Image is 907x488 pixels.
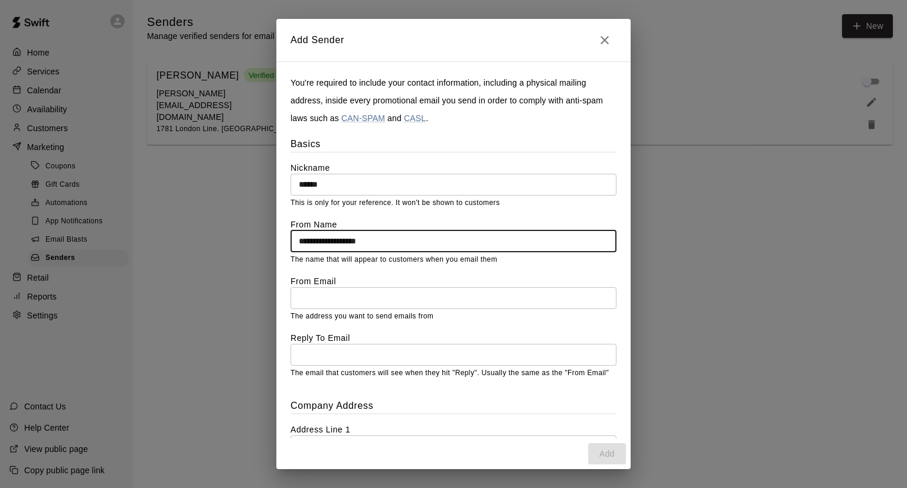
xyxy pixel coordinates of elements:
[291,219,616,230] label: From Name
[291,367,616,379] p: The email that customers will see when they hit "Reply". Usually the same as the "From Email"
[291,74,616,127] p: You're required to include your contact information, including a physical mailing address, inside...
[291,424,616,435] label: Address Line 1
[341,113,385,123] a: CAN-SPAM
[291,311,616,323] p: The address you want to send emails from
[291,254,616,266] p: The name that will appear to customers when you email them
[291,275,616,287] label: From Email
[291,162,616,174] label: Nickname
[404,113,426,123] a: CASL
[291,398,616,414] h6: Company Address
[291,136,616,152] h6: Basics
[291,197,616,209] p: This is only for your reference. It won't be shown to customers
[276,19,631,61] h2: Add Sender
[291,332,616,344] label: Reply To Email
[593,28,616,52] button: Close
